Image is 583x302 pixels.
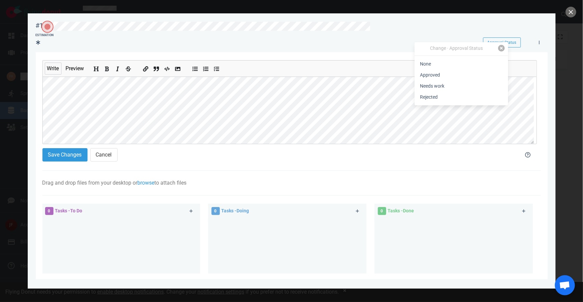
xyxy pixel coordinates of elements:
[142,64,150,71] button: Add a link
[212,64,221,71] button: Add checked list
[114,64,122,71] button: Add italic text
[415,70,508,81] a: Approved
[138,180,155,186] a: browse
[42,180,138,186] span: Drag and drop files from your desktop or
[378,207,386,215] span: 0
[566,7,576,17] button: close
[415,59,508,70] a: None
[45,207,53,215] span: 0
[124,64,132,71] button: Add strikethrough text
[211,207,220,215] span: 0
[42,148,88,162] button: Save Changes
[191,64,199,71] button: Add unordered list
[152,64,160,71] button: Insert a quote
[483,37,521,47] button: Approval Status
[174,64,182,71] button: Add image
[103,64,111,71] button: Add bold text
[92,64,100,71] button: Add header
[63,63,87,75] button: Preview
[36,21,43,30] div: #1
[41,21,53,33] button: Open the dialog
[90,148,118,162] button: Cancel
[415,81,508,92] a: Needs work
[36,33,54,38] div: Estimation
[415,92,508,103] a: Rejected
[202,64,210,71] button: Add ordered list
[415,45,498,53] div: Change · Approval Status
[555,275,575,295] div: Chat abierto
[222,208,249,213] span: Tasks - Doing
[155,180,187,186] span: to attach files
[45,63,61,75] button: Write
[388,208,414,213] span: Tasks - Done
[55,208,83,213] span: Tasks - To Do
[163,64,171,71] button: Insert code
